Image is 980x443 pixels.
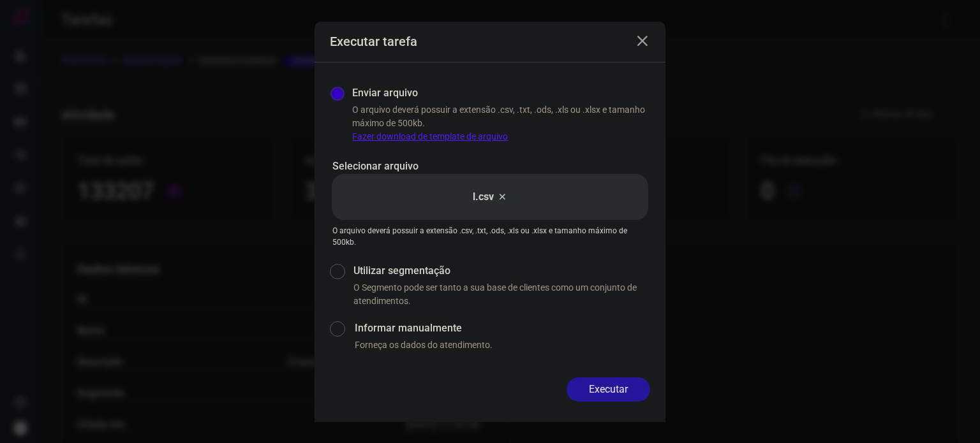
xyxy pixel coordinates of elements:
[567,377,650,402] button: Executar
[352,103,650,143] p: O arquivo deverá possuir a extensão .csv, .txt, .ods, .xls ou .xlsx e tamanho máximo de 500kb.
[332,159,648,174] p: Selecionar arquivo
[473,189,494,205] p: l.csv
[332,225,648,248] p: O arquivo deverá possuir a extensão .csv, .txt, .ods, .xls ou .xlsx e tamanho máximo de 500kb.
[330,34,417,49] h3: Executar tarefa
[355,321,650,336] label: Informar manualmente
[355,338,650,352] p: Forneça os dados do atendimento.
[352,85,418,101] label: Enviar arquivo
[352,131,508,142] a: Fazer download de template de arquivo
[353,281,650,308] p: O Segmento pode ser tanto a sua base de clientes como um conjunto de atendimentos.
[353,263,650,279] label: Utilizar segmentação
